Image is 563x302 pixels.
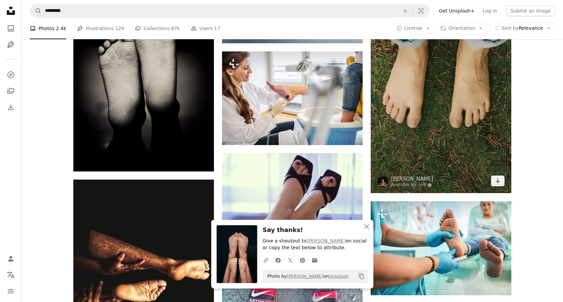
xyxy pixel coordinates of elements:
span: Photo by on [264,271,349,282]
a: Available for hire [391,182,433,188]
span: Orientation [448,25,475,31]
a: a couple of people with bare feet on a black background [73,269,214,275]
button: Language [4,268,18,282]
form: Find visuals sitewide [30,4,430,18]
h3: Say thanks! [263,225,368,235]
a: [PERSON_NAME] [307,238,346,243]
img: Close up portrait of woman on medical chair while pedicurist hand with special device doing peeli... [371,201,511,295]
a: Download History [4,100,18,114]
span: 87k [171,25,180,32]
span: 129 [115,25,124,32]
a: Illustrations 129 [77,18,124,39]
a: Illustrations [4,38,18,51]
a: a woman wearing black heels [222,197,363,203]
a: Share on Facebook [272,253,284,267]
img: Dedicated beautician scrubbing heel on woman’s foot. Beauty salon interior. [222,51,363,145]
button: Copy to clipboard [356,271,367,282]
img: a woman wearing black heels [222,153,363,247]
button: Sort byRelevance [490,23,555,34]
a: Explore [4,68,18,82]
a: grayscale photo of human feet [73,63,214,69]
span: Sort by [501,25,518,31]
a: Share over email [309,253,321,267]
a: Close up portrait of woman on medical chair while pedicurist hand with special device doing peeli... [371,245,511,251]
a: Unsplash [328,274,348,279]
a: Users 17 [191,18,220,39]
a: Share on Pinterest [296,253,309,267]
button: Menu [4,284,18,298]
span: 17 [214,25,220,32]
button: License [393,23,434,34]
a: Photos [4,22,18,35]
a: Log in [479,5,501,16]
a: Get Unsplash+ [435,5,479,16]
a: Home — Unsplash [4,4,18,19]
button: Orientation [437,23,487,34]
a: Collections 87k [135,18,180,39]
button: Search Unsplash [30,4,42,17]
p: Give a shoutout to on social or copy the text below to attribute. [263,238,368,251]
a: Log in / Sign up [4,252,18,265]
a: Download [491,176,505,186]
img: Go to Tanya Nikan's profile [377,176,388,187]
a: Collections [4,84,18,98]
button: Visual search [413,4,429,17]
span: License [405,25,422,31]
a: [PERSON_NAME] [391,176,433,182]
a: [PERSON_NAME] [287,274,323,279]
a: Dedicated beautician scrubbing heel on woman’s foot. Beauty salon interior. [222,95,363,101]
a: Bare feet stand on grass under jeans. [371,85,511,91]
button: Submit an image [506,5,555,16]
button: Clear [398,4,413,17]
a: Share on Twitter [284,253,296,267]
span: Relevance [501,25,543,32]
